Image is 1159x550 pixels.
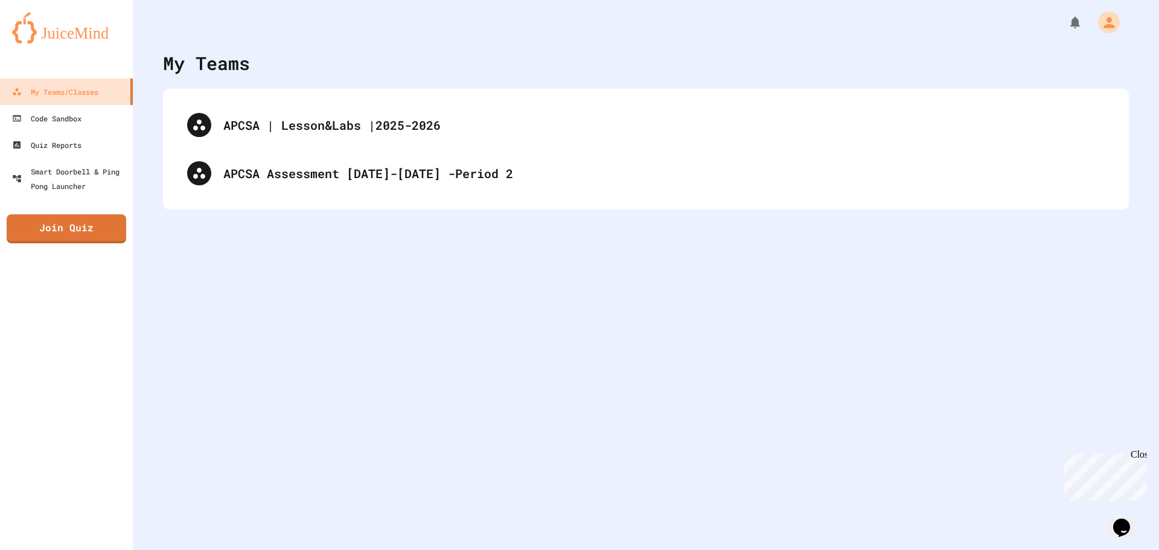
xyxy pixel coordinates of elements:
div: Smart Doorbell & Ping Pong Launcher [12,164,128,193]
div: APCSA | Lesson&Labs |2025-2026 [175,101,1117,149]
div: My Notifications [1046,12,1085,33]
div: Code Sandbox [12,111,81,126]
img: logo-orange.svg [12,12,121,43]
iframe: chat widget [1059,449,1147,500]
div: My Account [1085,8,1123,36]
iframe: chat widget [1108,502,1147,538]
a: Join Quiz [7,214,126,243]
div: APCSA Assessment [DATE]-[DATE] -Period 2 [223,164,1105,182]
div: APCSA | Lesson&Labs |2025-2026 [223,116,1105,134]
div: My Teams/Classes [12,85,98,99]
div: My Teams [163,50,250,77]
div: Quiz Reports [12,138,81,152]
div: Chat with us now!Close [5,5,83,77]
div: APCSA Assessment [DATE]-[DATE] -Period 2 [175,149,1117,197]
